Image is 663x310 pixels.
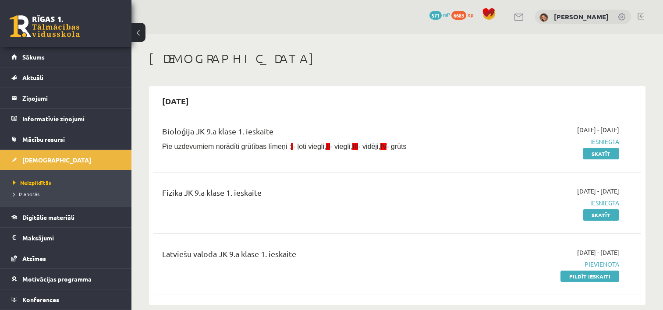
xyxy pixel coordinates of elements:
legend: Ziņojumi [22,88,121,108]
span: Motivācijas programma [22,275,92,283]
span: III [352,143,358,150]
a: Konferences [11,289,121,310]
h2: [DATE] [153,91,198,111]
span: Iesniegta [475,137,619,146]
span: [DATE] - [DATE] [577,248,619,257]
a: Neizpildītās [13,179,123,187]
a: Motivācijas programma [11,269,121,289]
legend: Informatīvie ziņojumi [22,109,121,129]
span: 6683 [451,11,466,20]
span: Aktuāli [22,74,43,81]
a: Atzīmes [11,248,121,268]
a: [DEMOGRAPHIC_DATA] [11,150,121,170]
a: 6683 xp [451,11,478,18]
a: Aktuāli [11,67,121,88]
span: II [326,143,330,150]
span: [DEMOGRAPHIC_DATA] [22,156,91,164]
span: Sākums [22,53,45,61]
span: Konferences [22,296,59,303]
div: Bioloģija JK 9.a klase 1. ieskaite [162,125,462,141]
a: Rīgas 1. Tālmācības vidusskola [10,15,80,37]
a: 571 mP [429,11,450,18]
a: Pildīt ieskaiti [560,271,619,282]
h1: [DEMOGRAPHIC_DATA] [149,51,645,66]
span: Digitālie materiāli [22,213,74,221]
a: Mācību resursi [11,129,121,149]
span: [DATE] - [DATE] [577,187,619,196]
a: [PERSON_NAME] [554,12,609,21]
a: Ziņojumi [11,88,121,108]
span: 571 [429,11,442,20]
div: Latviešu valoda JK 9.a klase 1. ieskaite [162,248,462,264]
span: Mācību resursi [22,135,65,143]
span: xp [468,11,473,18]
a: Digitālie materiāli [11,207,121,227]
span: Pievienota [475,260,619,269]
img: Kendija Anete Kraukle [539,13,548,22]
span: [DATE] - [DATE] [577,125,619,134]
a: Skatīt [583,148,619,159]
span: Iesniegta [475,198,619,208]
a: Izlabotās [13,190,123,198]
span: IV [380,143,386,150]
span: Atzīmes [22,254,46,262]
span: I [291,143,293,150]
a: Informatīvie ziņojumi [11,109,121,129]
a: Sākums [11,47,121,67]
div: Fizika JK 9.a klase 1. ieskaite [162,187,462,203]
span: Pie uzdevumiem norādīti grūtības līmeņi : - ļoti viegli, - viegli, - vidēji, - grūts [162,143,407,150]
span: Neizpildītās [13,179,51,186]
a: Maksājumi [11,228,121,248]
a: Skatīt [583,209,619,221]
span: Izlabotās [13,190,39,197]
span: mP [443,11,450,18]
legend: Maksājumi [22,228,121,248]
